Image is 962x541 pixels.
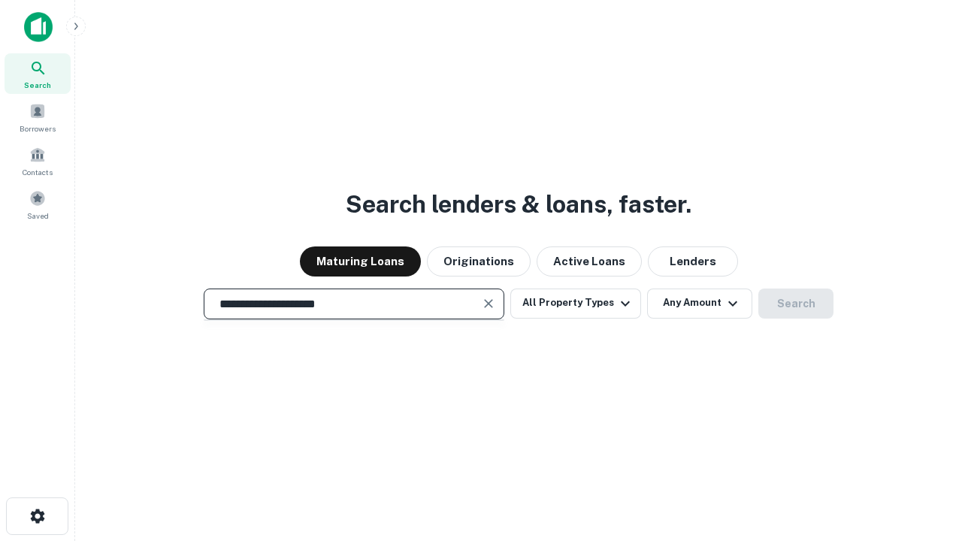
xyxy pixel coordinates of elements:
[427,246,531,277] button: Originations
[24,79,51,91] span: Search
[647,289,752,319] button: Any Amount
[27,210,49,222] span: Saved
[5,97,71,138] a: Borrowers
[346,186,691,222] h3: Search lenders & loans, faster.
[887,421,962,493] iframe: Chat Widget
[510,289,641,319] button: All Property Types
[20,122,56,134] span: Borrowers
[5,141,71,181] a: Contacts
[300,246,421,277] button: Maturing Loans
[537,246,642,277] button: Active Loans
[5,53,71,94] a: Search
[648,246,738,277] button: Lenders
[5,184,71,225] a: Saved
[24,12,53,42] img: capitalize-icon.png
[478,293,499,314] button: Clear
[23,166,53,178] span: Contacts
